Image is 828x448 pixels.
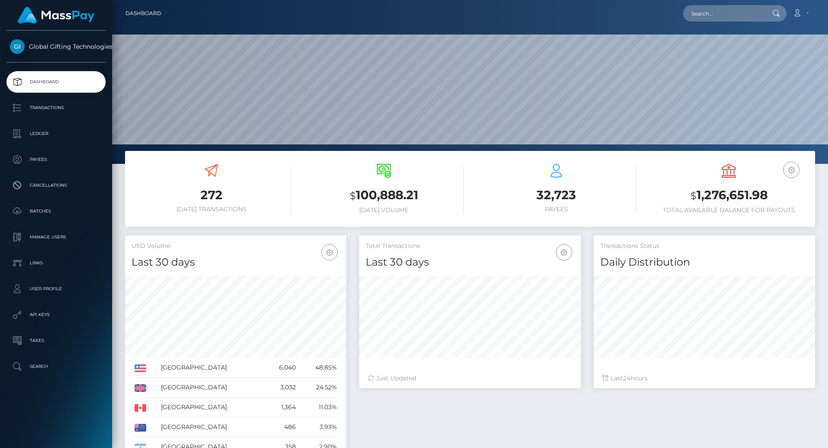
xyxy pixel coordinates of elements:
[690,190,696,202] small: $
[6,252,106,274] a: Links
[299,358,340,378] td: 48.85%
[6,43,106,50] span: Global Gifting Technologies Inc
[158,398,265,417] td: [GEOGRAPHIC_DATA]
[623,374,630,382] span: 24
[600,255,809,270] h4: Daily Distribution
[366,255,574,270] h4: Last 30 days
[10,282,102,295] p: User Profile
[6,97,106,119] a: Transactions
[6,278,106,300] a: User Profile
[683,5,764,22] input: Search...
[649,207,809,214] h6: Total Available Balance for Payouts
[304,207,464,214] h6: [DATE] Volume
[132,206,291,213] h6: [DATE] Transactions
[10,308,102,321] p: API Keys
[299,378,340,398] td: 24.52%
[132,187,291,204] h3: 272
[6,356,106,377] a: Search
[602,374,806,383] div: Last hours
[6,175,106,196] a: Cancellations
[10,257,102,269] p: Links
[265,417,299,437] td: 486
[477,187,636,204] h3: 32,723
[10,205,102,218] p: Batches
[10,127,102,140] p: Ledger
[10,39,25,54] img: Global Gifting Technologies Inc
[135,384,146,392] img: GB.png
[135,424,146,432] img: AU.png
[6,330,106,351] a: Taxes
[10,101,102,114] p: Transactions
[18,7,94,24] img: MassPay Logo
[366,242,574,251] h5: Total Transactions
[10,231,102,244] p: Manage Users
[6,123,106,144] a: Ledger
[10,334,102,347] p: Taxes
[132,255,340,270] h4: Last 30 days
[265,398,299,417] td: 1,364
[304,187,464,204] h3: 100,888.21
[600,242,809,251] h5: Transactions Status
[6,304,106,326] a: API Keys
[265,358,299,378] td: 6,040
[132,242,340,251] h5: USD Volume
[649,187,809,204] h3: 1,276,651.98
[10,153,102,166] p: Payees
[10,179,102,192] p: Cancellations
[158,378,265,398] td: [GEOGRAPHIC_DATA]
[368,374,572,383] div: Just Updated
[158,417,265,437] td: [GEOGRAPHIC_DATA]
[158,358,265,378] td: [GEOGRAPHIC_DATA]
[135,404,146,412] img: CA.png
[299,417,340,437] td: 3.93%
[299,398,340,417] td: 11.03%
[125,4,161,22] a: Dashboard
[6,201,106,222] a: Batches
[6,226,106,248] a: Manage Users
[10,75,102,88] p: Dashboard
[10,360,102,373] p: Search
[265,378,299,398] td: 3,032
[6,149,106,170] a: Payees
[477,206,636,213] h6: Payees
[6,71,106,93] a: Dashboard
[135,364,146,372] img: US.png
[350,190,356,202] small: $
